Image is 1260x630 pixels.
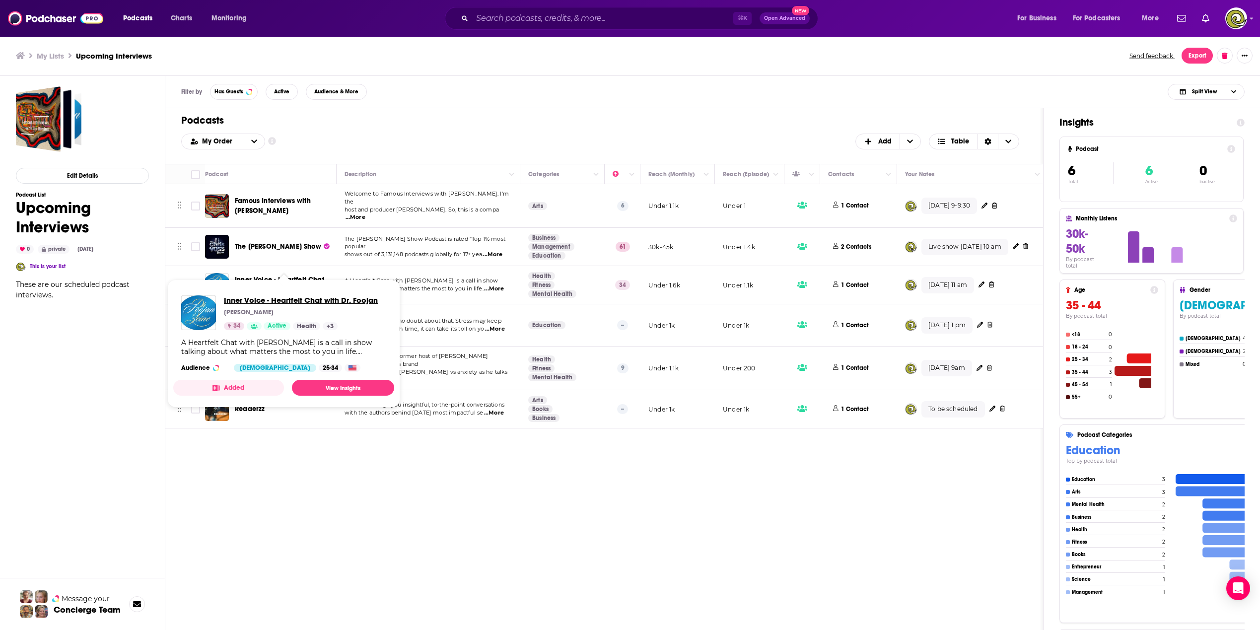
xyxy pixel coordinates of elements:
span: ...More [484,409,504,417]
button: open menu [182,138,244,145]
p: 2 Contacts [841,243,871,251]
span: My Order [202,138,236,145]
h4: Podcast [1076,145,1223,152]
span: 6 [1068,162,1075,179]
span: 6 [1145,162,1153,179]
p: Under 1.1k [648,202,679,210]
button: Column Actions [626,169,638,181]
button: Audience & More [306,84,367,100]
button: Choose View [929,134,1020,149]
button: 1 Contact [828,190,877,221]
h4: 35 - 44 [1072,369,1107,375]
p: 9 [617,363,629,373]
p: 1 Contact [841,405,869,414]
img: Jon Profile [20,605,33,618]
button: Added [173,380,284,396]
img: Podchaser - Follow, Share and Rate Podcasts [8,9,103,28]
span: [DATE] 9-9:30 [928,202,970,210]
p: Active [1145,179,1158,184]
div: 25-34 [319,364,342,372]
img: Barbara Profile [35,605,48,618]
span: Live show [DATE] 10 am [928,243,1001,251]
span: Split View [1192,89,1217,94]
button: + Add [855,134,921,149]
button: Column Actions [506,169,518,181]
h4: Health [1072,527,1160,533]
a: Arts [528,396,547,404]
a: Education [528,252,565,260]
div: Open Intercom Messenger [1226,576,1250,600]
img: Famous Interviews with Joe Dimino [205,194,229,218]
span: ...More [484,285,504,293]
button: Edit Details [16,168,149,184]
p: 1 Contact [841,202,869,210]
h4: 3 [1109,369,1112,375]
a: This is your list [30,263,66,270]
div: A Heartfelt Chat with [PERSON_NAME] is a call in show talking about what matters the most to you ... [181,338,386,356]
button: 1 Contact [828,352,877,384]
h4: 2 [1162,539,1165,545]
span: For Podcasters [1073,11,1120,25]
input: Search podcasts, credits, & more... [472,10,733,26]
p: Under 1.1k [648,364,679,372]
p: Under 200 [723,364,756,372]
div: Search podcasts, credits, & more... [454,7,828,30]
h1: Upcoming Interviews [16,198,149,237]
span: ⌘ K [733,12,752,25]
h2: Choose List sort [181,134,265,149]
img: leahdesign [905,403,917,415]
h4: 0 [1243,361,1246,367]
button: open menu [116,10,165,26]
p: Under 1k [648,321,675,330]
h3: Podcast List [16,192,149,198]
p: Under 1.4k [723,243,755,251]
span: [PERSON_NAME] (former host of [PERSON_NAME] cornerstore ) and his brand [345,352,488,367]
span: Audience & More [314,89,358,94]
span: Famous Interviews with [PERSON_NAME] [235,197,311,215]
a: Charts [164,10,198,26]
h4: Business [1072,514,1160,520]
h4: 0 [1109,344,1112,350]
h4: 1 [1163,589,1165,595]
div: private [38,245,70,254]
button: Move [176,239,183,254]
span: [DATE] 1 pm [928,321,966,330]
a: leahdesign [905,200,917,212]
h4: Mixed [1186,361,1241,367]
span: These are our scheduled podcast interviews. [16,280,130,299]
button: Column Actions [883,169,895,181]
button: Show profile menu [1225,7,1247,29]
button: Column Actions [770,169,782,181]
span: shows out of 3,131,148 podcasts globally for 17+ yea [345,251,482,258]
div: 0 [16,245,34,254]
span: Welcome to Famous Interviews with [PERSON_NAME]. I'm the [345,190,509,205]
h4: By podcast total [1066,313,1158,319]
p: 1 Contact [841,281,869,289]
a: Health [293,322,320,330]
button: Send feedback. [1126,52,1178,60]
p: Under 1k [723,321,749,330]
img: leahdesign [905,241,917,253]
h4: Education [1072,477,1160,483]
a: Upcoming Interviews [16,86,81,152]
div: Sort Direction [977,134,998,149]
p: 34 [615,280,630,290]
a: Fitness [528,281,555,289]
p: [PERSON_NAME] [224,308,274,316]
a: 34 [224,322,244,330]
img: leahdesign [905,319,917,331]
a: Mental Health [528,290,576,298]
a: Show notifications dropdown [1198,10,1213,27]
img: The Chris Voss Show [205,235,229,259]
a: leahdesign [905,362,917,374]
p: Under 1k [648,405,675,414]
a: View Insights [292,380,394,396]
h4: [DEMOGRAPHIC_DATA] [1186,349,1241,354]
h4: 3 [1162,476,1165,483]
h3: Audience [181,364,226,372]
button: Column Actions [590,169,602,181]
a: Show additional information [268,137,276,146]
a: Business [528,414,560,422]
